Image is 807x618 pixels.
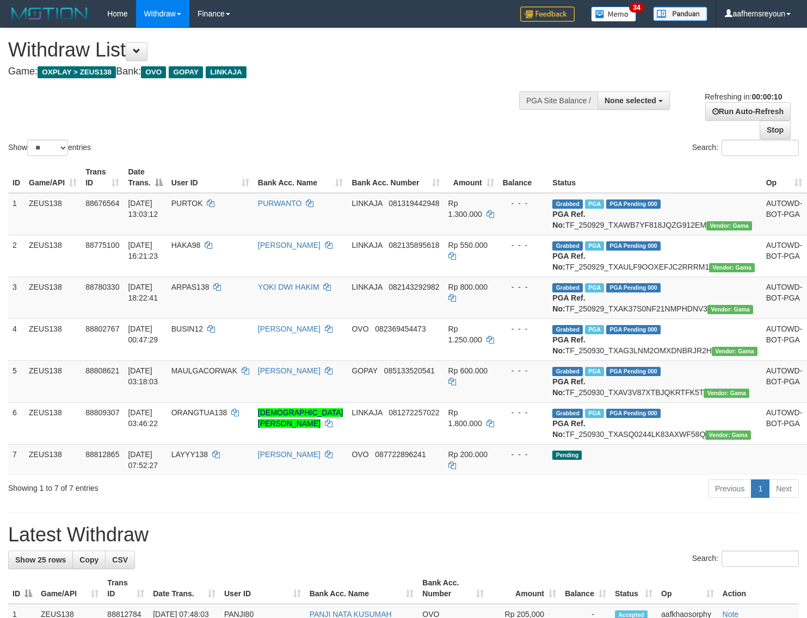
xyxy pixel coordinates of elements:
[503,449,544,460] div: - - -
[81,162,124,193] th: Trans ID: activate to sort column ascending
[707,305,753,314] span: Vendor URL: https://trx31.1velocity.biz
[389,408,439,417] span: Copy 081272257022 to clipboard
[448,199,482,219] span: Rp 1.300.000
[591,7,637,22] img: Button%20Memo.svg
[657,573,718,604] th: Op: activate to sort column ascending
[762,277,807,319] td: AUTOWD-BOT-PGA
[548,193,761,235] td: TF_250929_TXAWB7YF818JQZG912EM
[722,551,799,567] input: Search:
[258,241,321,249] a: [PERSON_NAME]
[258,324,321,333] a: [PERSON_NAME]
[8,524,799,546] h1: Latest Withdraw
[705,92,782,101] span: Refreshing in:
[8,162,24,193] th: ID
[8,478,328,494] div: Showing 1 to 7 of 7 entries
[85,241,119,249] span: 88775100
[8,319,24,360] td: 4
[24,319,81,360] td: ZEUS138
[722,140,799,156] input: Search:
[375,450,426,459] span: Copy 087722896241 to clipboard
[585,241,604,251] span: Marked by aafnoeunsreypich
[171,199,203,208] span: PURTOK
[751,92,782,101] strong: 00:00:10
[389,283,439,291] span: Copy 082143292982 to clipboard
[24,444,81,475] td: ZEUS138
[389,199,439,208] span: Copy 081319442948 to clipboard
[254,162,348,193] th: Bank Acc. Name: activate to sort column ascending
[548,402,761,444] td: TF_250930_TXASQ0244LK83AXWF58Q
[762,162,807,193] th: Op: activate to sort column ascending
[171,366,237,375] span: MAULGACORWAK
[352,450,368,459] span: OVO
[503,365,544,376] div: - - -
[692,140,799,156] label: Search:
[352,283,382,291] span: LINKAJA
[552,335,585,355] b: PGA Ref. No:
[503,323,544,334] div: - - -
[24,402,81,444] td: ZEUS138
[128,283,158,302] span: [DATE] 18:22:41
[258,408,343,428] a: [DEMOGRAPHIC_DATA][PERSON_NAME]
[85,283,119,291] span: 88780330
[149,573,220,604] th: Date Trans.: activate to sort column ascending
[762,193,807,235] td: AUTOWD-BOT-PGA
[36,573,103,604] th: Game/API: activate to sort column ascending
[85,450,119,459] span: 88812865
[79,555,98,564] span: Copy
[708,479,751,498] a: Previous
[488,573,560,604] th: Amount: activate to sort column ascending
[503,407,544,418] div: - - -
[8,360,24,402] td: 5
[171,241,201,249] span: HAKA98
[705,102,791,121] a: Run Auto-Refresh
[171,324,203,333] span: BUSIN12
[124,162,167,193] th: Date Trans.: activate to sort column descending
[24,235,81,277] td: ZEUS138
[171,450,208,459] span: LAYYY138
[352,366,377,375] span: GOPAY
[105,551,135,569] a: CSV
[629,3,644,13] span: 34
[520,7,575,22] img: Feedback.jpg
[384,366,435,375] span: Copy 085133520541 to clipboard
[611,573,657,604] th: Status: activate to sort column ascending
[585,283,604,292] span: Marked by aafnoeunsreypich
[258,366,321,375] a: [PERSON_NAME]
[762,235,807,277] td: AUTOWD-BOT-PGA
[24,193,81,235] td: ZEUS138
[712,347,757,356] span: Vendor URL: https://trx31.1velocity.biz
[448,366,488,375] span: Rp 600.000
[220,573,305,604] th: User ID: activate to sort column ascending
[709,263,755,272] span: Vendor URL: https://trx31.1velocity.biz
[418,573,488,604] th: Bank Acc. Number: activate to sort column ascending
[258,283,319,291] a: YOKI DWI HAKIM
[347,162,443,193] th: Bank Acc. Number: activate to sort column ascending
[606,409,661,418] span: PGA Pending
[552,199,583,209] span: Grabbed
[548,162,761,193] th: Status
[352,408,382,417] span: LINKAJA
[24,360,81,402] td: ZEUS138
[548,360,761,402] td: TF_250930_TXAV3V87XTBJQKRTFK5T
[8,277,24,319] td: 3
[85,366,119,375] span: 88808621
[141,66,166,78] span: OVO
[552,283,583,292] span: Grabbed
[206,66,247,78] span: LINKAJA
[85,408,119,417] span: 88809307
[552,210,585,229] b: PGA Ref. No:
[448,324,482,344] span: Rp 1.250.000
[112,555,128,564] span: CSV
[552,367,583,376] span: Grabbed
[103,573,149,604] th: Trans ID: activate to sort column ascending
[8,551,73,569] a: Show 25 rows
[8,140,91,156] label: Show entries
[762,360,807,402] td: AUTOWD-BOT-PGA
[448,283,488,291] span: Rp 800.000
[258,450,321,459] a: [PERSON_NAME]
[24,277,81,319] td: ZEUS138
[38,66,116,78] span: OXPLAY > ZEUS138
[705,430,751,440] span: Vendor URL: https://trx31.1velocity.biz
[8,402,24,444] td: 6
[692,551,799,567] label: Search:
